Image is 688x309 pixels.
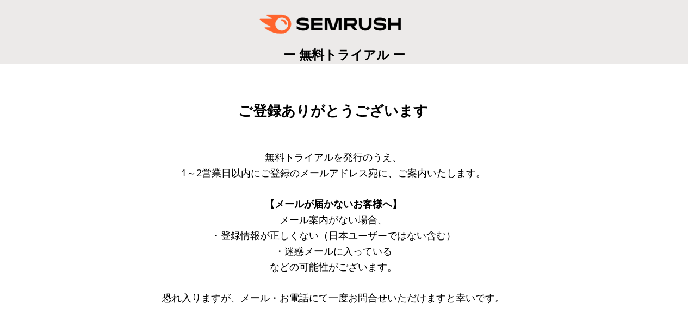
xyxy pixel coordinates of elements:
[270,260,397,273] span: などの可能性がございます。
[280,213,387,226] span: メール案内がない場合、
[283,46,405,63] span: ー 無料トライアル ー
[275,244,392,257] span: ・迷惑メールに入っている
[211,229,456,242] span: ・登録情報が正しくない（日本ユーザーではない含む）
[265,197,402,210] span: 【メールが届かないお客様へ】
[238,103,428,119] span: ご登録ありがとうございます
[162,291,505,304] span: 恐れ入りますが、メール・お電話にて一度お問合せいただけますと幸いです。
[181,166,486,179] span: 1～2営業日以内にご登録のメールアドレス宛に、ご案内いたします。
[265,150,402,163] span: 無料トライアルを発行のうえ、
